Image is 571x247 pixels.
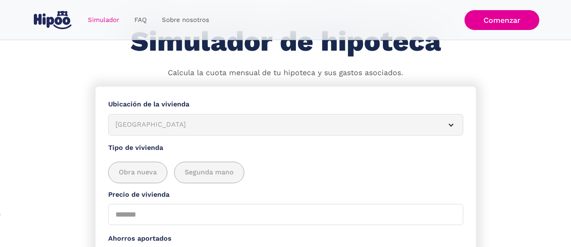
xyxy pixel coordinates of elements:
h1: Simulador de hipoteca [131,26,441,57]
a: Sobre nosotros [154,12,217,28]
label: Precio de vivienda [108,190,463,200]
a: Simulador [80,12,127,28]
a: Comenzar [464,10,539,30]
a: home [32,8,74,33]
p: Calcula la cuota mensual de tu hipoteca y sus gastos asociados. [168,68,403,79]
a: FAQ [127,12,154,28]
label: Ahorros aportados [108,233,463,244]
article: [GEOGRAPHIC_DATA] [108,114,463,136]
div: [GEOGRAPHIC_DATA] [115,119,436,130]
span: Segunda mano [185,167,234,178]
label: Tipo de vivienda [108,143,463,153]
label: Ubicación de la vivienda [108,99,463,110]
div: add_description_here [108,162,463,183]
span: Obra nueva [119,167,157,178]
